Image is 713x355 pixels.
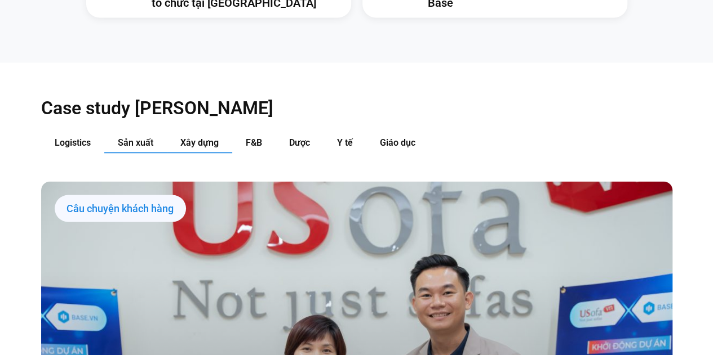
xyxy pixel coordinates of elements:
[41,97,672,119] h2: Case study [PERSON_NAME]
[180,137,219,148] span: Xây dựng
[380,137,415,148] span: Giáo dục
[246,137,262,148] span: F&B
[55,137,91,148] span: Logistics
[337,137,353,148] span: Y tế
[118,137,153,148] span: Sản xuất
[55,195,186,222] div: Câu chuyện khách hàng
[289,137,310,148] span: Dược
